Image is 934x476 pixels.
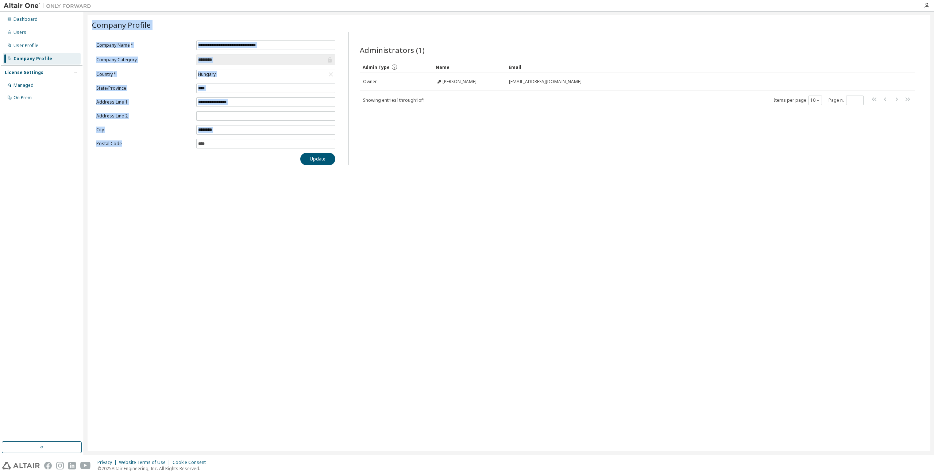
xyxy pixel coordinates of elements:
img: linkedin.svg [68,462,76,469]
div: Email [509,61,895,73]
label: Company Name [96,42,192,48]
div: Hungary [197,70,217,78]
label: Postal Code [96,141,192,147]
label: City [96,127,192,133]
img: facebook.svg [44,462,52,469]
button: 10 [810,97,820,103]
img: Altair One [4,2,95,9]
label: State/Province [96,85,192,91]
div: Privacy [97,460,119,465]
img: youtube.svg [80,462,91,469]
div: Hungary [197,70,335,79]
div: Name [436,61,503,73]
span: Company Profile [92,20,151,30]
div: Users [13,30,26,35]
label: Address Line 2 [96,113,192,119]
div: Dashboard [13,16,38,22]
div: Cookie Consent [173,460,210,465]
span: Page n. [829,96,864,105]
span: Owner [363,79,377,85]
label: Address Line 1 [96,99,192,105]
span: Admin Type [363,64,390,70]
img: altair_logo.svg [2,462,40,469]
span: Administrators (1) [360,45,425,55]
div: Company Profile [13,56,52,62]
label: Company Category [96,57,192,63]
div: License Settings [5,70,43,76]
span: Items per page [774,96,822,105]
span: [PERSON_NAME] [443,79,476,85]
div: User Profile [13,43,38,49]
div: On Prem [13,95,32,101]
div: Website Terms of Use [119,460,173,465]
label: Country [96,71,192,77]
button: Update [300,153,335,165]
p: © 2025 Altair Engineering, Inc. All Rights Reserved. [97,465,210,472]
img: instagram.svg [56,462,64,469]
span: Showing entries 1 through 1 of 1 [363,97,425,103]
span: [EMAIL_ADDRESS][DOMAIN_NAME] [509,79,582,85]
div: Managed [13,82,34,88]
